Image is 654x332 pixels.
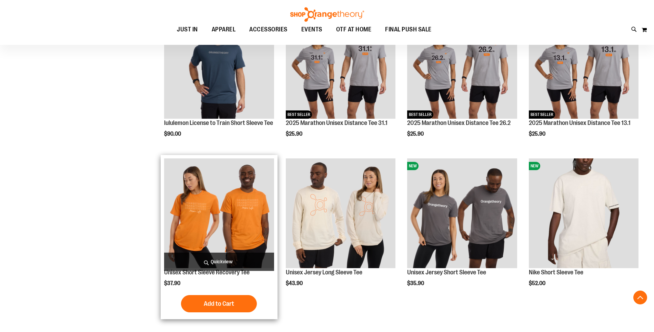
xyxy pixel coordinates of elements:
a: lululemon License to Train Short Sleeve Tee [164,119,273,126]
a: 2025 Marathon Unisex Distance Tee 26.2 [407,119,511,126]
a: APPAREL [205,22,243,37]
a: ACCESSORIES [242,22,294,38]
a: Unisex Jersey Long Sleeve Tee [286,158,395,269]
div: product [282,155,399,304]
img: 2025 Marathon Unisex Distance Tee 26.2 [407,9,517,119]
a: lululemon License to Train Short Sleeve TeeNEW [164,9,274,120]
div: product [404,155,520,304]
span: FINAL PUSH SALE [385,22,432,37]
span: $37.90 [164,280,181,286]
a: EVENTS [294,22,329,38]
span: NEW [529,162,540,170]
a: Unisex Short Sleeve Recovery Tee [164,269,250,276]
div: product [161,6,277,155]
a: Nike Short Sleeve TeeNEW [529,158,638,269]
span: JUST IN [177,22,198,37]
div: product [525,6,642,155]
img: Shop Orangetheory [289,7,365,22]
a: 2025 Marathon Unisex Distance Tee 13.1 [529,119,631,126]
span: OTF AT HOME [336,22,372,37]
a: 2025 Marathon Unisex Distance Tee 26.2NEWBEST SELLER [407,9,517,120]
a: Unisex Jersey Short Sleeve Tee [407,269,486,276]
a: Unisex Jersey Long Sleeve Tee [286,269,362,276]
span: BEST SELLER [529,110,555,119]
a: 2025 Marathon Unisex Distance Tee 31.1 [286,119,388,126]
div: product [525,155,642,304]
a: 2025 Marathon Unisex Distance Tee 13.1NEWBEST SELLER [529,9,638,120]
img: Unisex Jersey Short Sleeve Tee [407,158,517,268]
button: Back To Top [633,291,647,304]
span: EVENTS [301,22,322,37]
span: $25.90 [407,131,425,137]
span: NEW [407,162,419,170]
span: $90.00 [164,131,182,137]
a: Nike Short Sleeve Tee [529,269,583,276]
div: product [161,155,277,319]
a: OTF AT HOME [329,22,379,38]
a: Quickview [164,253,274,271]
img: lululemon License to Train Short Sleeve Tee [164,9,274,119]
img: Unisex Short Sleeve Recovery Tee [164,158,274,268]
span: BEST SELLER [286,110,312,119]
a: FINAL PUSH SALE [378,22,439,38]
img: Unisex Jersey Long Sleeve Tee [286,158,395,268]
span: $25.90 [529,131,546,137]
span: APPAREL [212,22,236,37]
span: $43.90 [286,280,304,286]
span: $25.90 [286,131,303,137]
img: Nike Short Sleeve Tee [529,158,638,268]
span: Add to Cart [204,300,234,307]
span: BEST SELLER [407,110,433,119]
a: JUST IN [170,22,205,38]
img: 2025 Marathon Unisex Distance Tee 13.1 [529,9,638,119]
div: product [404,6,520,155]
button: Add to Cart [181,295,257,312]
span: ACCESSORIES [249,22,288,37]
div: product [282,6,399,155]
a: Unisex Short Sleeve Recovery Tee [164,158,274,269]
a: Unisex Jersey Short Sleeve TeeNEW [407,158,517,269]
img: 2025 Marathon Unisex Distance Tee 31.1 [286,9,395,119]
span: $52.00 [529,280,546,286]
span: $35.90 [407,280,425,286]
a: 2025 Marathon Unisex Distance Tee 31.1NEWBEST SELLER [286,9,395,120]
